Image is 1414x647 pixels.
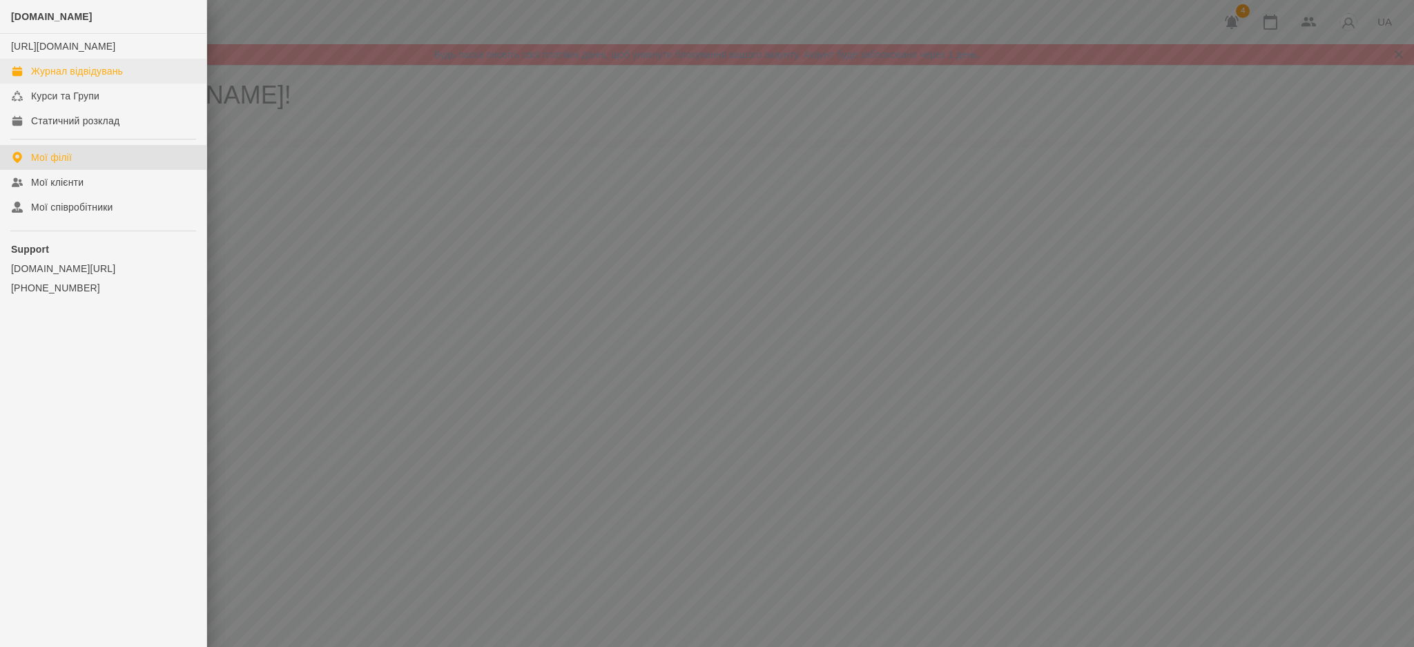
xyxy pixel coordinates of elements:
[11,242,195,256] p: Support
[11,11,93,22] span: [DOMAIN_NAME]
[31,89,99,103] div: Курси та Групи
[31,114,119,128] div: Статичний розклад
[31,151,72,164] div: Мої філії
[11,41,115,52] a: [URL][DOMAIN_NAME]
[31,64,123,78] div: Журнал відвідувань
[11,281,195,295] a: [PHONE_NUMBER]
[31,200,113,214] div: Мої співробітники
[11,262,195,276] a: [DOMAIN_NAME][URL]
[31,175,84,189] div: Мої клієнти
